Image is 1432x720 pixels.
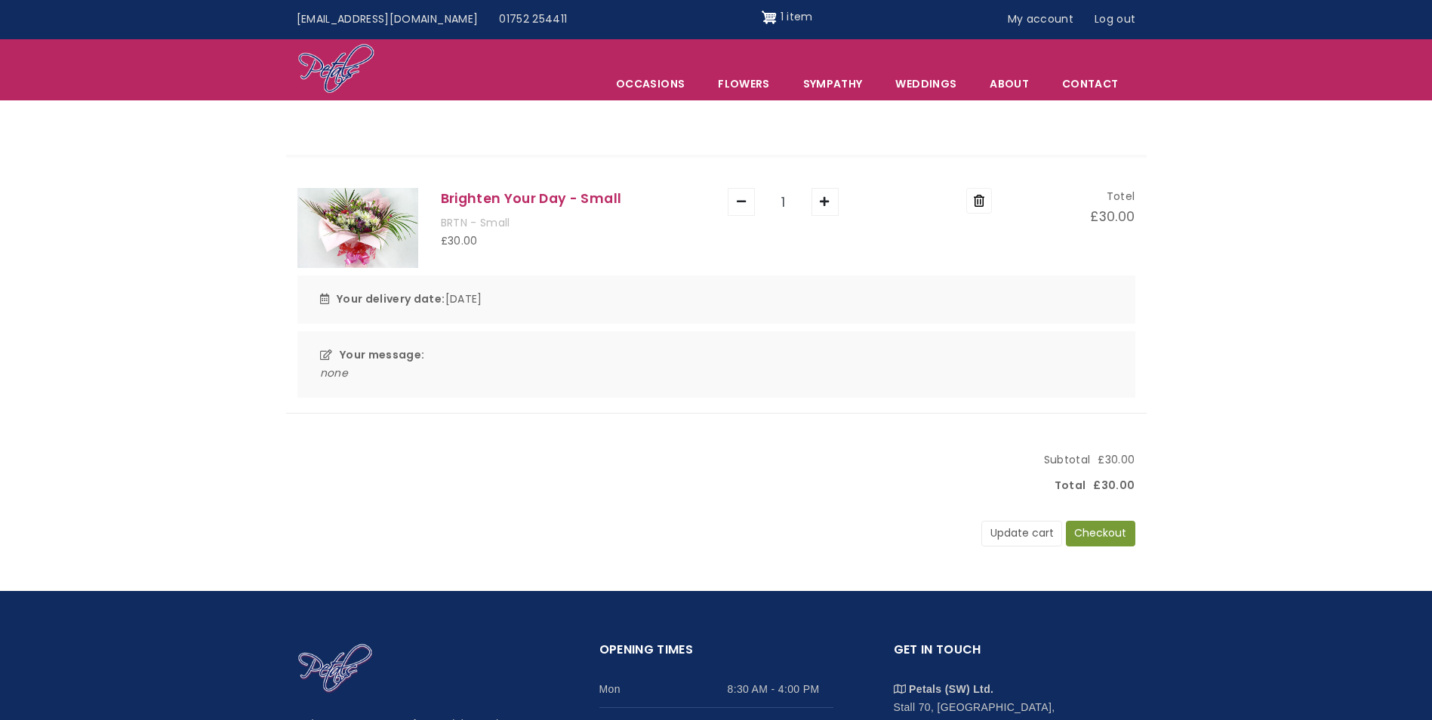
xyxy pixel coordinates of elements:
div: Totel [1015,188,1135,206]
img: Home [297,643,373,694]
h2: Get in touch [894,640,1128,669]
a: My account [997,5,1085,34]
button: Update cart [981,521,1062,546]
time: [DATE] [445,291,482,306]
span: Occasions [600,68,701,100]
span: 1 item [781,9,813,24]
a: About [974,68,1045,100]
div: £30.00 [441,232,705,251]
img: Brighten Your Day [297,188,418,269]
div: £30.00 [1015,206,1135,229]
span: 8:30 AM - 4:00 PM [728,680,833,698]
strong: Your delivery date: [337,291,445,306]
div: BRTN - Small [441,214,705,232]
button: Remove [966,188,992,214]
h2: Opening Times [599,640,833,669]
span: Total [1047,477,1094,495]
span: Subtotal [1036,451,1098,469]
a: [EMAIL_ADDRESS][DOMAIN_NAME] [286,5,489,34]
span: £30.00 [1098,451,1135,469]
a: Shopping cart 1 item [762,5,812,29]
img: Shopping cart [762,5,777,29]
strong: Petals (SW) Ltd. [909,683,993,695]
li: Mon [599,669,833,708]
span: £30.00 [1093,477,1135,495]
a: 01752 254411 [488,5,577,34]
a: Contact [1046,68,1134,100]
img: Home [297,43,375,96]
div: none [320,365,1113,383]
span: Weddings [879,68,972,100]
a: Sympathy [787,68,879,100]
strong: Your message: [340,347,425,362]
button: Checkout [1066,521,1135,546]
a: Flowers [702,68,785,100]
a: Log out [1084,5,1146,34]
h5: Brighten Your Day - Small [441,188,705,209]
